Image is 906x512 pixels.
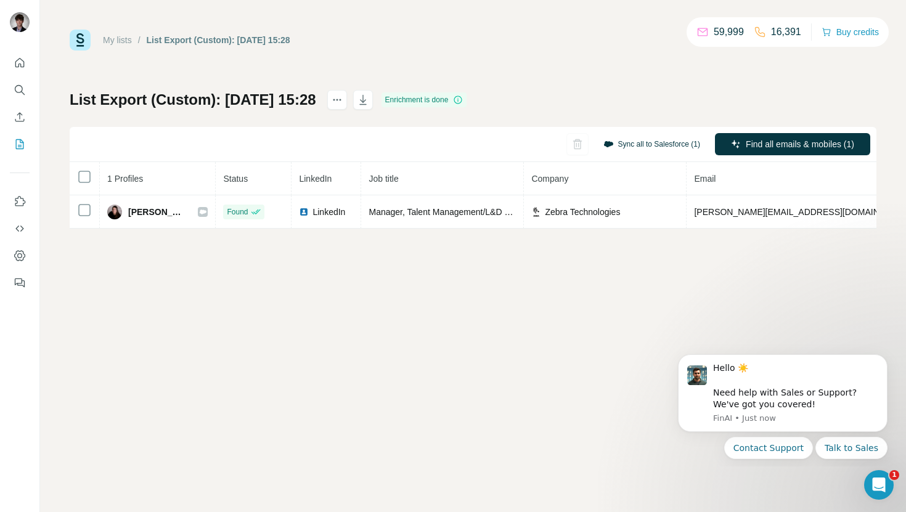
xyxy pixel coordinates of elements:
img: LinkedIn logo [299,207,309,217]
button: Sync all to Salesforce (1) [595,135,709,153]
img: Surfe Logo [70,30,91,51]
a: My lists [103,35,132,45]
div: Enrichment is done [382,92,467,107]
span: LinkedIn [312,206,345,218]
button: actions [327,90,347,110]
span: Zebra Technologies [545,206,620,218]
div: List Export (Custom): [DATE] 15:28 [147,34,290,46]
img: company-logo [531,207,541,217]
button: Find all emails & mobiles (1) [715,133,870,155]
img: Avatar [107,205,122,219]
img: Avatar [10,12,30,32]
h1: List Export (Custom): [DATE] 15:28 [70,90,316,110]
button: Quick start [10,52,30,74]
span: 1 [889,470,899,480]
span: 1 Profiles [107,174,143,184]
button: Use Surfe API [10,217,30,240]
button: Search [10,79,30,101]
button: My lists [10,133,30,155]
li: / [138,34,141,46]
button: Feedback [10,272,30,294]
span: Manager, Talent Management/L&D Enablement [369,207,550,217]
span: Find all emails & mobiles (1) [746,138,854,150]
p: 59,999 [714,25,744,39]
button: Dashboard [10,245,30,267]
span: Found [227,206,248,217]
p: 16,391 [771,25,801,39]
button: Use Surfe on LinkedIn [10,190,30,213]
span: Job title [369,174,398,184]
span: [PERSON_NAME] [128,206,186,218]
span: Status [223,174,248,184]
iframe: Intercom live chat [864,470,894,500]
button: Enrich CSV [10,106,30,128]
button: Buy credits [822,23,879,41]
iframe: Intercom notifications message [659,343,906,466]
span: Email [694,174,716,184]
span: LinkedIn [299,174,332,184]
span: Company [531,174,568,184]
